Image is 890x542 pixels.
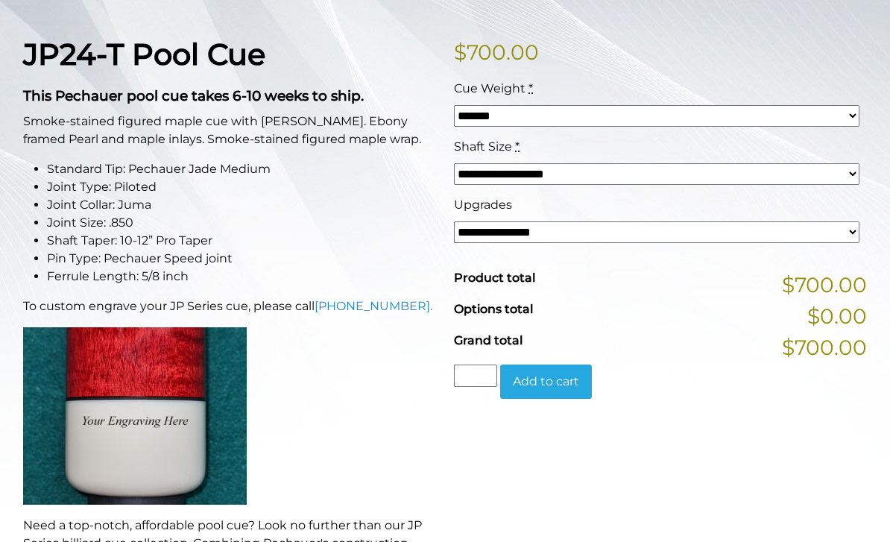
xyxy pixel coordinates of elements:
li: Joint Collar: Juma [47,196,436,214]
li: Pin Type: Pechauer Speed joint [47,250,436,268]
li: Ferrule Length: 5/8 inch [47,268,436,286]
span: $700.00 [782,332,867,363]
span: $0.00 [807,300,867,332]
abbr: required [528,81,533,95]
a: [PHONE_NUMBER]. [315,299,432,313]
li: Joint Type: Piloted [47,178,436,196]
span: Options total [454,302,533,316]
img: An image of a cue butt with the words "YOUR ENGRAVING HERE". [23,327,247,505]
span: $700.00 [782,269,867,300]
span: Grand total [454,333,523,347]
input: Product quantity [454,365,497,387]
abbr: required [515,139,520,154]
span: $ [454,40,467,65]
span: Product total [454,271,535,285]
p: Smoke-stained figured maple cue with [PERSON_NAME]. Ebony framed Pearl and maple inlays. Smoke-st... [23,113,436,148]
bdi: 700.00 [454,40,539,65]
span: Shaft Size [454,139,512,154]
span: Upgrades [454,198,512,212]
strong: JP24-T Pool Cue [23,36,265,72]
strong: This Pechauer pool cue takes 6-10 weeks to ship. [23,87,364,104]
span: Cue Weight [454,81,526,95]
p: To custom engrave your JP Series cue, please call [23,297,436,315]
li: Shaft Taper: 10-12” Pro Taper [47,232,436,250]
button: Add to cart [500,365,592,399]
li: Standard Tip: Pechauer Jade Medium [47,160,436,178]
li: Joint Size: .850 [47,214,436,232]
